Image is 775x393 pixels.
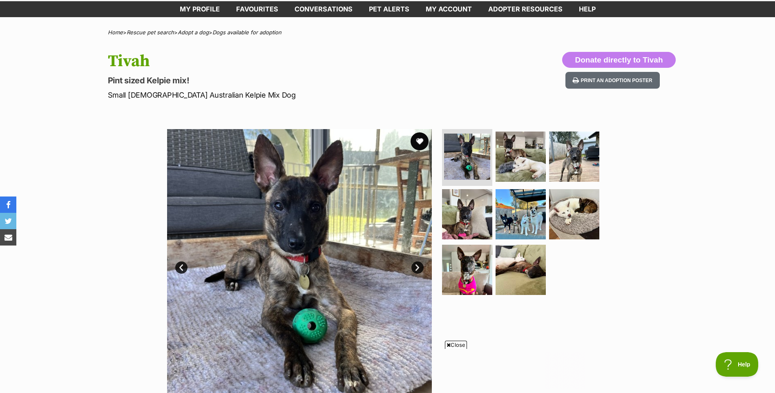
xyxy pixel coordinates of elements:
img: Photo of Tivah [496,245,546,295]
a: conversations [286,1,361,17]
img: Photo of Tivah [442,245,492,295]
img: Photo of Tivah [496,132,546,182]
button: favourite [411,132,429,150]
div: > > > [87,29,688,36]
p: Pint sized Kelpie mix! [108,75,453,86]
a: Home [108,29,123,36]
img: Photo of Tivah [549,132,599,182]
button: Donate directly to Tivah [562,52,675,68]
a: Favourites [228,1,286,17]
a: Adopt a dog [178,29,209,36]
a: My profile [172,1,228,17]
p: Small [DEMOGRAPHIC_DATA] Australian Kelpie Mix Dog [108,89,453,100]
iframe: Help Scout Beacon - Open [716,352,759,377]
h1: Tivah [108,52,453,71]
a: Adopter resources [480,1,571,17]
img: Photo of Tivah [496,189,546,239]
button: Print an adoption poster [565,72,659,89]
span: Close [445,341,467,349]
a: Help [571,1,604,17]
a: Prev [175,261,188,274]
a: Pet alerts [361,1,418,17]
a: My account [418,1,480,17]
a: Dogs available for adoption [212,29,281,36]
img: Photo of Tivah [549,189,599,239]
a: Rescue pet search [127,29,174,36]
a: Next [411,261,424,274]
iframe: Advertisement [190,352,586,389]
img: Photo of Tivah [442,189,492,239]
img: Photo of Tivah [444,134,490,180]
